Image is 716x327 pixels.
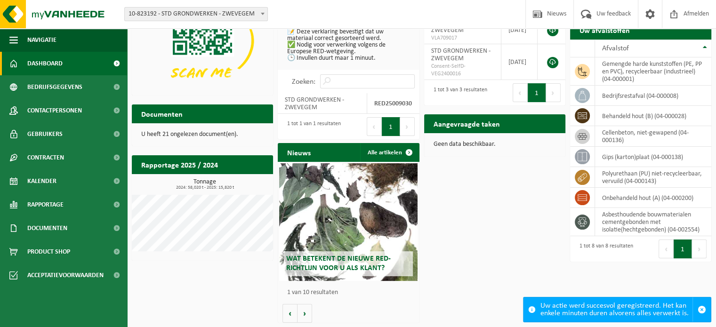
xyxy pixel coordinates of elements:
[434,141,556,148] p: Geen data beschikbaar.
[27,75,82,99] span: Bedrijfsgegevens
[132,104,192,123] h2: Documenten
[674,239,692,258] button: 1
[595,167,711,188] td: polyurethaan (PU) niet-recycleerbaar, vervuild (04-000143)
[431,34,494,42] span: VLA709017
[27,52,63,75] span: Dashboard
[27,28,56,52] span: Navigatie
[595,106,711,126] td: behandeld hout (B) (04-000028)
[124,7,268,21] span: 10-823192 - STD GRONDWERKEN - ZWEVEGEM
[595,86,711,106] td: bedrijfsrestafval (04-000008)
[132,155,227,174] h2: Rapportage 2025 / 2024
[287,289,414,296] p: 1 van 10 resultaten
[595,57,711,86] td: gemengde harde kunststoffen (PE, PP en PVC), recycleerbaar (industrieel) (04-000001)
[203,174,272,192] a: Bekijk rapportage
[570,21,639,39] h2: Uw afvalstoffen
[292,78,315,86] label: Zoeken:
[360,143,418,162] a: Alle artikelen
[286,255,391,271] span: Wat betekent de nieuwe RED-richtlijn voor u als klant?
[374,100,412,107] strong: RED25009030
[429,82,487,103] div: 1 tot 3 van 3 resultaten
[27,146,64,169] span: Contracten
[27,169,56,193] span: Kalender
[540,297,692,322] div: Uw actie werd succesvol geregistreerd. Het kan enkele minuten duren alvorens alles verwerkt is.
[595,208,711,236] td: asbesthoudende bouwmaterialen cementgebonden met isolatie(hechtgebonden) (04-002554)
[282,304,298,323] button: Vorige
[595,126,711,147] td: cellenbeton, niet-gewapend (04-000136)
[595,147,711,167] td: gips (karton)plaat (04-000138)
[279,163,418,281] a: Wat betekent de nieuwe RED-richtlijn voor u als klant?
[431,63,494,78] span: Consent-SelfD-VEG2400016
[141,131,264,138] p: U heeft 21 ongelezen document(en).
[27,122,63,146] span: Gebruikers
[137,185,273,190] span: 2024: 58,020 t - 2025: 15,820 t
[27,99,82,122] span: Contactpersonen
[278,143,320,161] h2: Nieuws
[659,239,674,258] button: Previous
[575,239,633,259] div: 1 tot 8 van 8 resultaten
[513,83,528,102] button: Previous
[27,193,64,216] span: Rapportage
[602,45,629,52] span: Afvalstof
[501,16,537,44] td: [DATE]
[501,44,537,80] td: [DATE]
[27,263,104,287] span: Acceptatievoorwaarden
[431,48,491,62] span: STD GRONDWERKEN - ZWEVEGEM
[424,114,509,133] h2: Aangevraagde taken
[367,117,382,136] button: Previous
[282,116,341,137] div: 1 tot 1 van 1 resultaten
[278,93,367,114] td: STD GRONDWERKEN - ZWEVEGEM
[298,304,312,323] button: Volgende
[382,117,400,136] button: 1
[528,83,546,102] button: 1
[595,188,711,208] td: onbehandeld hout (A) (04-000200)
[400,117,415,136] button: Next
[27,240,70,263] span: Product Shop
[125,8,267,21] span: 10-823192 - STD GRONDWERKEN - ZWEVEGEM
[27,216,67,240] span: Documenten
[692,239,707,258] button: Next
[137,179,273,190] h3: Tonnage
[546,83,561,102] button: Next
